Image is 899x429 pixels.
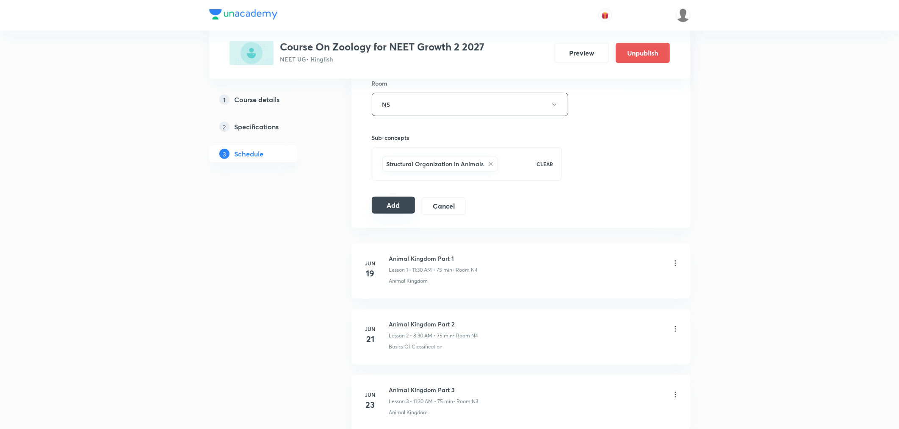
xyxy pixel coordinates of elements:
[389,385,479,394] h6: Animal Kingdom Part 3
[453,332,479,340] p: • Room N4
[453,266,478,274] p: • Room N4
[676,8,690,22] img: Vivek Patil
[219,149,230,159] p: 3
[372,93,568,116] button: N5
[219,95,230,105] p: 1
[235,122,279,132] h5: Specifications
[598,8,612,22] button: avatar
[219,122,230,132] p: 2
[616,43,670,63] button: Unpublish
[601,11,609,19] img: avatar
[209,9,277,19] img: Company Logo
[280,55,485,64] p: NEET UG • Hinglish
[422,198,465,214] button: Cancel
[389,409,428,416] p: Animal Kingdom
[389,320,479,329] h6: Animal Kingdom Part 2
[555,43,609,63] button: Preview
[209,9,277,22] a: Company Logo
[389,343,443,351] p: Basics Of Classification
[387,159,484,168] h6: Structural Organization in Animals
[372,79,388,88] h6: Room
[362,267,379,280] h4: 19
[537,160,553,168] p: CLEAR
[389,277,428,285] p: Animal Kingdom
[389,332,453,340] p: Lesson 2 • 8:30 AM • 75 min
[372,197,415,214] button: Add
[372,133,562,142] h6: Sub-concepts
[362,333,379,345] h4: 21
[362,391,379,398] h6: Jun
[389,254,478,263] h6: Animal Kingdom Part 1
[209,118,324,135] a: 2Specifications
[209,91,324,108] a: 1Course details
[389,266,453,274] p: Lesson 1 • 11:30 AM • 75 min
[389,398,454,405] p: Lesson 3 • 11:30 AM • 75 min
[235,149,264,159] h5: Schedule
[454,398,479,405] p: • Room N3
[235,95,280,105] h5: Course details
[230,41,274,65] img: 293AEDF1-11E4-42A2-AE0C-160D1746383E_plus.png
[362,398,379,411] h4: 23
[362,325,379,333] h6: Jun
[280,41,485,53] h3: Course On Zoology for NEET Growth 2 2027
[362,259,379,267] h6: Jun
